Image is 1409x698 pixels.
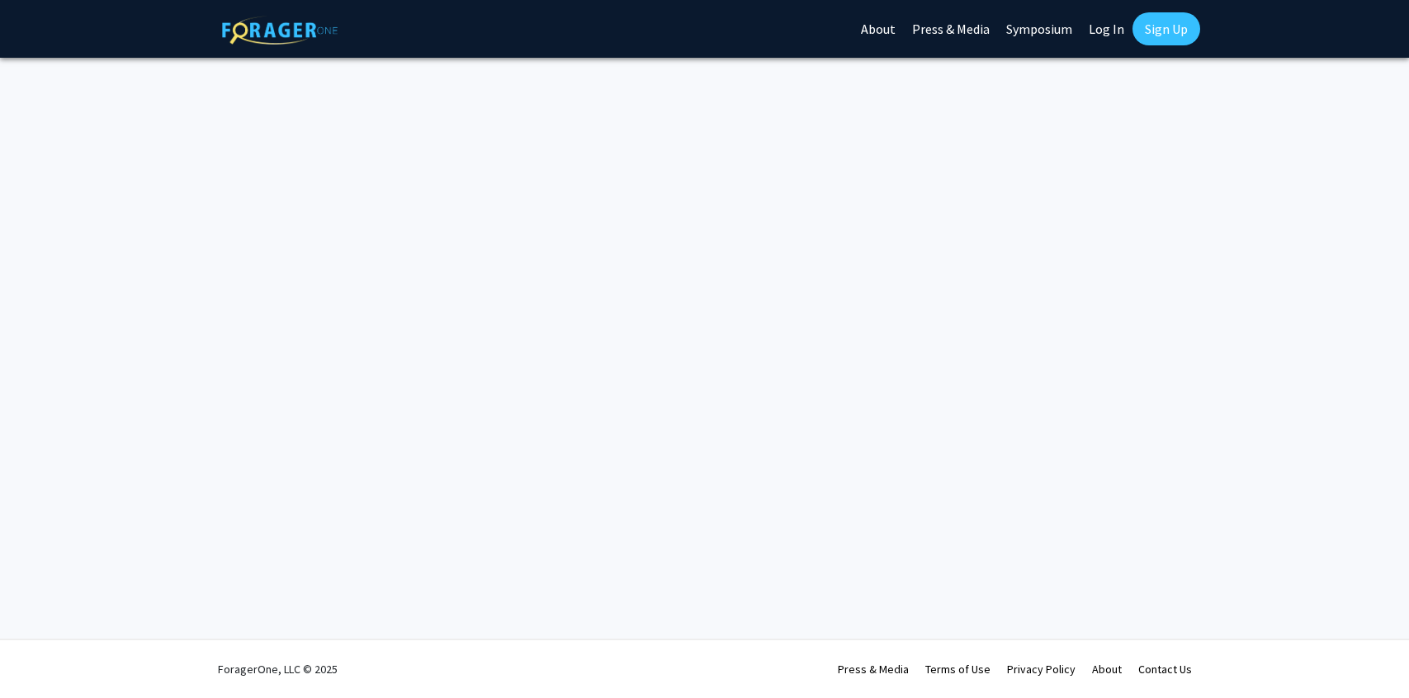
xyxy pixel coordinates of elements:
a: Contact Us [1138,662,1192,677]
img: ForagerOne Logo [222,16,338,45]
div: ForagerOne, LLC © 2025 [218,640,338,698]
a: Press & Media [838,662,909,677]
a: Terms of Use [925,662,991,677]
a: Privacy Policy [1007,662,1076,677]
a: Sign Up [1132,12,1200,45]
a: About [1092,662,1122,677]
